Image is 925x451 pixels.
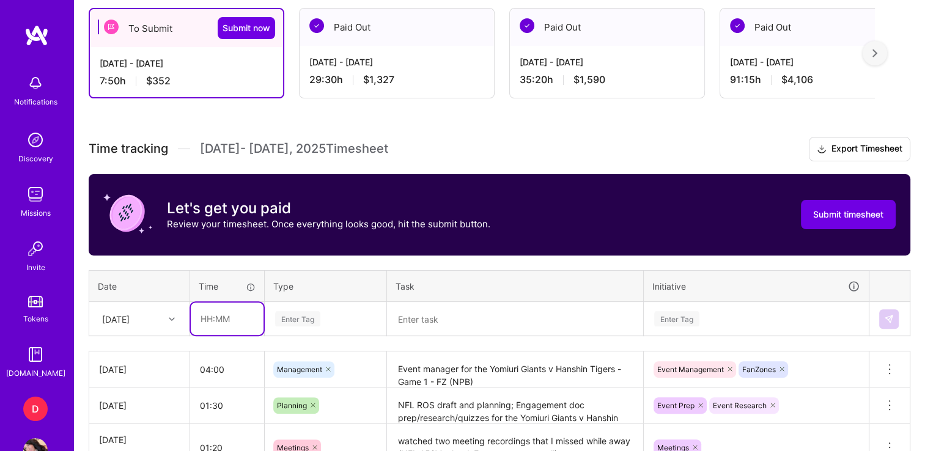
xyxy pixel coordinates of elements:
i: icon Chevron [169,316,175,322]
span: $1,590 [573,73,605,86]
div: [DATE] - [DATE] [520,56,695,68]
div: Paid Out [720,9,915,46]
h3: Let's get you paid [167,199,490,218]
button: Submit timesheet [801,200,896,229]
div: Tokens [23,312,48,325]
span: $352 [146,75,171,87]
div: To Submit [90,9,283,47]
div: Missions [21,207,51,219]
input: HH:MM [190,353,264,386]
div: Paid Out [300,9,494,46]
span: Event Management [657,365,724,374]
img: bell [23,71,48,95]
img: Paid Out [730,18,745,33]
div: Paid Out [510,9,704,46]
div: Invite [26,261,45,274]
button: Submit now [218,17,275,39]
span: [DATE] - [DATE] , 2025 Timesheet [200,141,388,156]
textarea: NFL ROS draft and planning; Engagement doc prep/research/quizzes for the Yomiuri Giants v Hanshin... [388,389,642,422]
div: [DATE] - [DATE] [309,56,484,68]
span: Submit now [223,22,270,34]
div: D [23,397,48,421]
th: Type [265,270,387,302]
span: FanZones [742,365,776,374]
input: HH:MM [191,302,263,335]
div: Discovery [18,152,53,165]
div: Notifications [14,95,57,108]
div: [DATE] [99,433,180,446]
img: teamwork [23,182,48,207]
div: [DOMAIN_NAME] [6,367,65,380]
div: Time [199,280,256,293]
img: Invite [23,237,48,261]
img: guide book [23,342,48,367]
div: Enter Tag [654,309,699,328]
div: [DATE] - [DATE] [730,56,905,68]
span: Event Prep [657,401,695,410]
img: logo [24,24,49,46]
span: Submit timesheet [813,208,883,221]
img: discovery [23,128,48,152]
img: Submit [884,314,894,324]
span: Management [277,365,322,374]
span: $1,327 [363,73,394,86]
th: Date [89,270,190,302]
textarea: Event manager for the Yomiuri Giants v Hanshin Tigers - Game 1 - FZ (NPB) [388,353,642,386]
input: HH:MM [190,389,264,422]
div: 35:20 h [520,73,695,86]
img: Paid Out [520,18,534,33]
span: Time tracking [89,141,168,156]
div: 7:50 h [100,75,273,87]
img: Paid Out [309,18,324,33]
button: Export Timesheet [809,137,910,161]
img: coin [103,189,152,238]
span: $4,106 [781,73,813,86]
th: Task [387,270,644,302]
img: To Submit [104,20,119,34]
div: [DATE] [99,399,180,412]
div: [DATE] - [DATE] [100,57,273,70]
img: tokens [28,296,43,307]
span: Event Research [713,401,767,410]
div: [DATE] [102,312,130,325]
div: Initiative [652,279,860,293]
img: right [872,49,877,57]
i: icon Download [817,143,827,156]
div: 29:30 h [309,73,484,86]
div: [DATE] [99,363,180,376]
div: 91:15 h [730,73,905,86]
a: D [20,397,51,421]
span: Planning [277,401,307,410]
p: Review your timesheet. Once everything looks good, hit the submit button. [167,218,490,230]
div: Enter Tag [275,309,320,328]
